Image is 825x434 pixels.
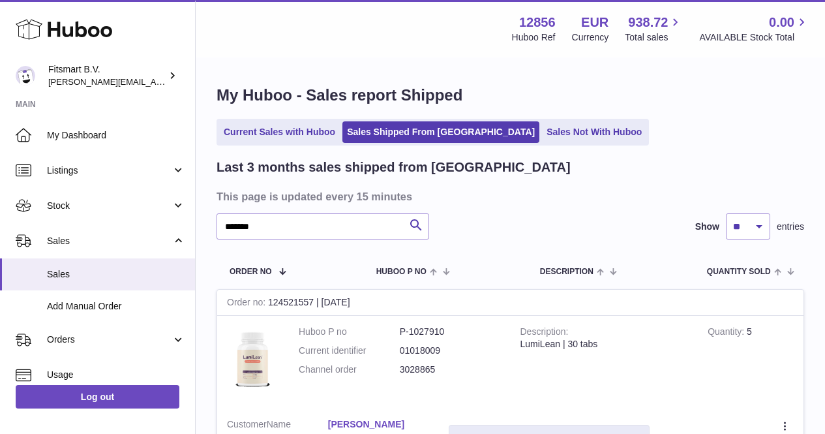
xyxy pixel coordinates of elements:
span: My Dashboard [47,129,185,142]
div: 124521557 | [DATE] [217,290,803,316]
span: Usage [47,369,185,381]
td: 5 [698,316,803,409]
span: Sales [47,235,172,247]
dd: 3028865 [400,364,501,376]
h2: Last 3 months sales shipped from [GEOGRAPHIC_DATA] [217,159,571,176]
strong: Description [520,326,569,340]
dt: Channel order [299,364,400,376]
span: Listings [47,164,172,177]
span: Stock [47,200,172,212]
strong: 12856 [519,14,556,31]
a: [PERSON_NAME] [328,418,429,431]
span: 0.00 [769,14,794,31]
a: Sales Not With Huboo [542,121,646,143]
span: Order No [230,268,272,276]
span: Sales [47,268,185,281]
h3: This page is updated every 15 minutes [217,189,801,204]
a: Current Sales with Huboo [219,121,340,143]
strong: EUR [581,14,608,31]
span: AVAILABLE Stock Total [699,31,809,44]
a: Sales Shipped From [GEOGRAPHIC_DATA] [342,121,539,143]
span: Quantity Sold [707,268,771,276]
dd: P-1027910 [400,326,501,338]
span: Customer [227,419,267,429]
a: 938.72 Total sales [625,14,683,44]
div: Fitsmart B.V. [48,63,166,88]
span: Huboo P no [376,268,427,276]
a: 0.00 AVAILABLE Stock Total [699,14,809,44]
span: [PERSON_NAME][EMAIL_ADDRESS][DOMAIN_NAME] [48,76,262,87]
strong: Order no [227,297,268,311]
dt: Current identifier [299,345,400,357]
span: Description [540,268,593,276]
span: Total sales [625,31,683,44]
div: Huboo Ref [512,31,556,44]
span: entries [777,221,804,233]
span: 938.72 [628,14,668,31]
dt: Name [227,418,328,434]
img: 1736787917.png [227,326,279,395]
div: Currency [572,31,609,44]
img: jonathan@leaderoo.com [16,66,35,85]
strong: Quantity [708,326,747,340]
a: Log out [16,385,179,409]
span: Orders [47,333,172,346]
div: LumiLean | 30 tabs [520,338,689,350]
dd: 01018009 [400,345,501,357]
dt: Huboo P no [299,326,400,338]
span: Add Manual Order [47,300,185,313]
label: Show [695,221,719,233]
h1: My Huboo - Sales report Shipped [217,85,804,106]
